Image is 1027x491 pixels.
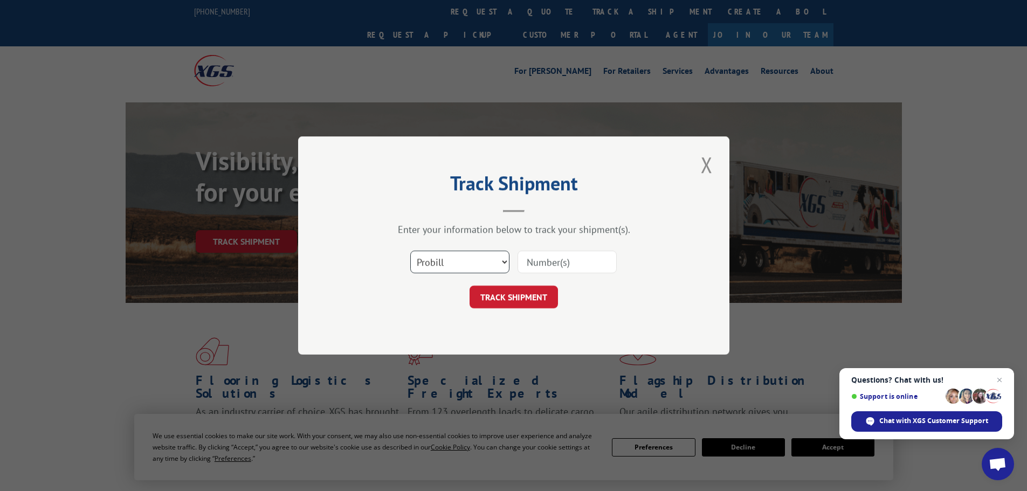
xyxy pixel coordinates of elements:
[982,448,1014,480] a: Open chat
[851,376,1002,384] span: Questions? Chat with us!
[518,251,617,273] input: Number(s)
[352,223,676,236] div: Enter your information below to track your shipment(s).
[879,416,988,426] span: Chat with XGS Customer Support
[352,176,676,196] h2: Track Shipment
[698,150,716,179] button: Close modal
[851,411,1002,432] span: Chat with XGS Customer Support
[851,392,942,400] span: Support is online
[470,286,558,308] button: TRACK SHIPMENT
